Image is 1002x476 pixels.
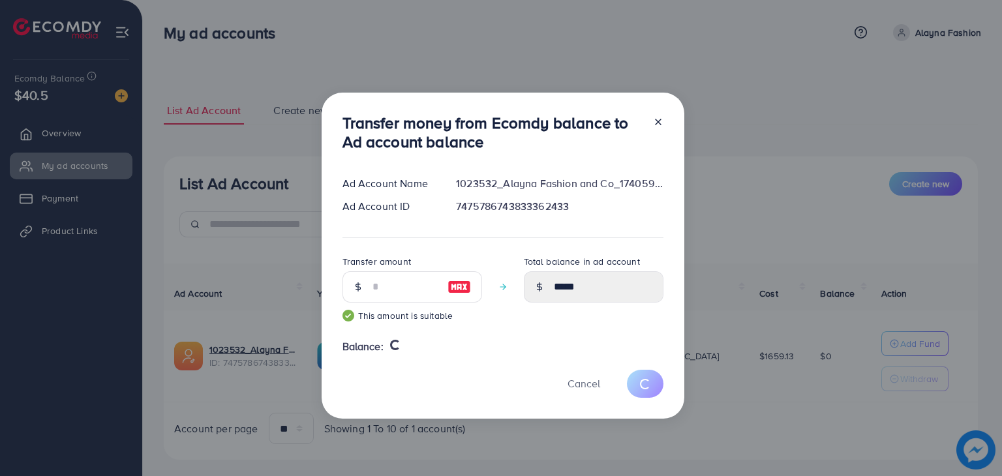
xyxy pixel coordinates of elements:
[551,370,616,398] button: Cancel
[342,339,384,354] span: Balance:
[446,199,673,214] div: 7475786743833362433
[342,255,411,268] label: Transfer amount
[342,113,643,151] h3: Transfer money from Ecomdy balance to Ad account balance
[332,176,446,191] div: Ad Account Name
[342,310,354,321] img: guide
[342,309,482,322] small: This amount is suitable
[524,255,640,268] label: Total balance in ad account
[446,176,673,191] div: 1023532_Alayna Fashion and Co_1740592250339
[332,199,446,214] div: Ad Account ID
[448,279,471,295] img: image
[568,376,600,391] span: Cancel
